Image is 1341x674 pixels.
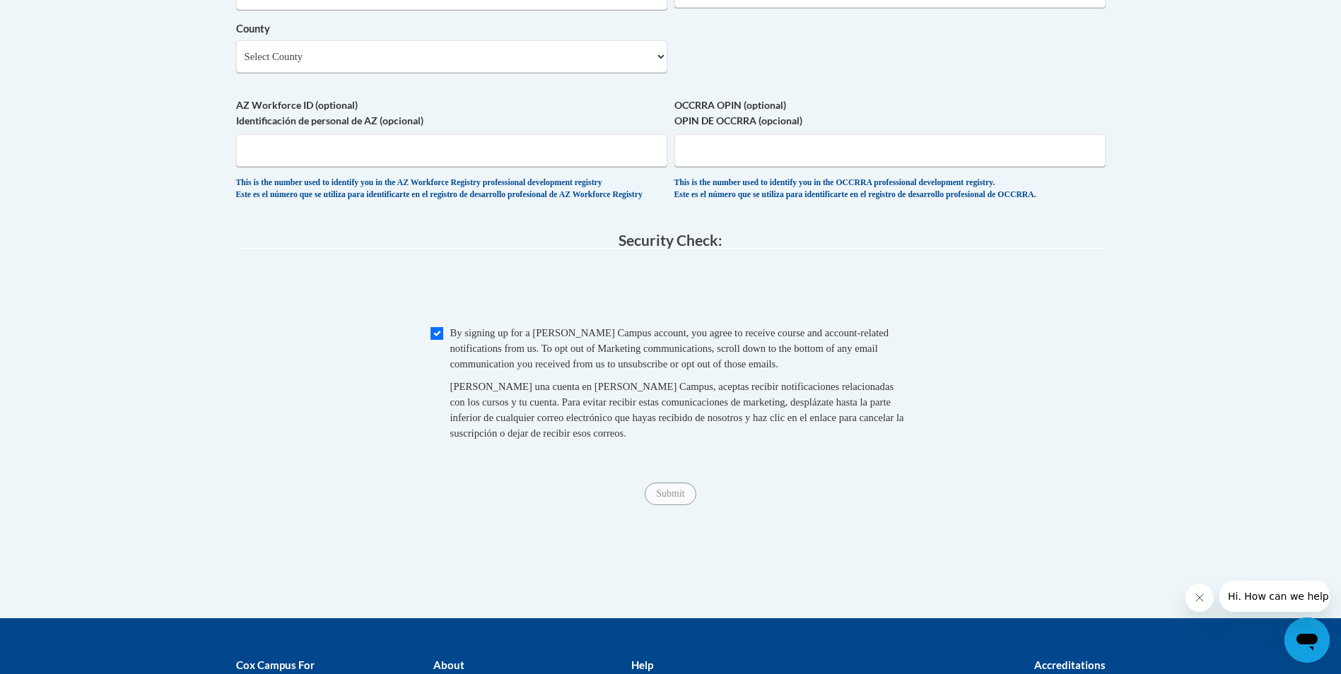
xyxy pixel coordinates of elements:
[1034,658,1106,671] b: Accreditations
[236,658,315,671] b: Cox Campus For
[619,231,722,249] span: Security Check:
[450,327,889,369] span: By signing up for a [PERSON_NAME] Campus account, you agree to receive course and account-related...
[433,658,464,671] b: About
[236,97,667,129] label: AZ Workforce ID (optional) Identificación de personal de AZ (opcional)
[674,177,1106,201] div: This is the number used to identify you in the OCCRRA professional development registry. Este es ...
[631,658,653,671] b: Help
[1219,581,1330,612] iframe: Message from company
[563,263,778,318] iframe: reCAPTCHA
[674,97,1106,129] label: OCCRRA OPIN (optional) OPIN DE OCCRRA (opcional)
[1185,584,1214,612] iframe: Close message
[1284,617,1330,663] iframe: Button to launch messaging window
[8,10,115,21] span: Hi. How can we help?
[236,21,667,37] label: County
[450,381,904,439] span: [PERSON_NAME] una cuenta en [PERSON_NAME] Campus, aceptas recibir notificaciones relacionadas con...
[236,177,667,201] div: This is the number used to identify you in the AZ Workforce Registry professional development reg...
